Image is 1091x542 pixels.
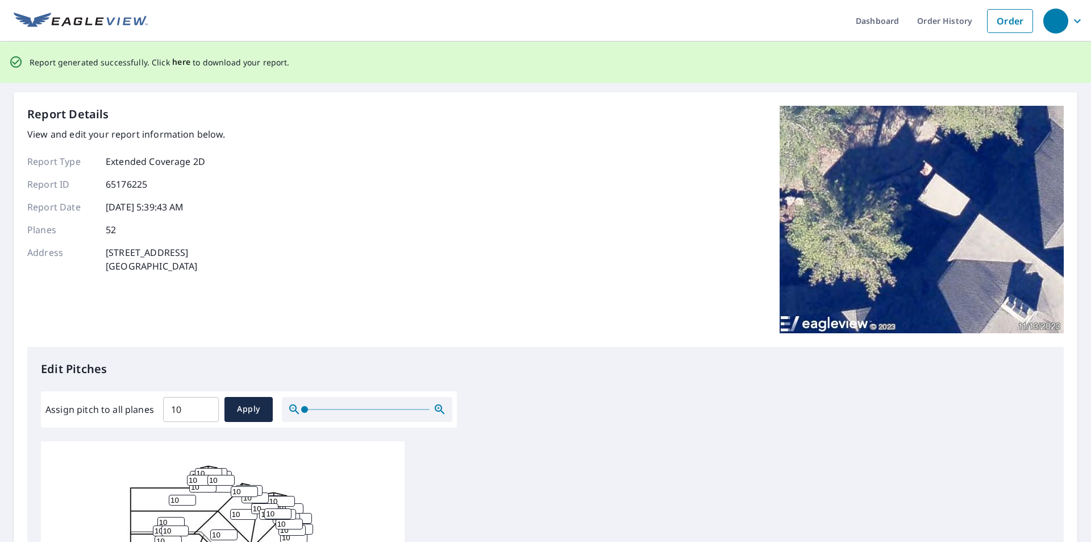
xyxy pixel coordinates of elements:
img: Top image [780,106,1064,333]
p: [STREET_ADDRESS] [GEOGRAPHIC_DATA] [106,246,198,273]
button: Apply [224,397,273,422]
span: Apply [234,402,264,416]
p: Extended Coverage 2D [106,155,205,168]
p: Report ID [27,177,95,191]
p: Report Type [27,155,95,168]
button: here [172,55,191,69]
p: Planes [27,223,95,237]
p: Report Date [27,200,95,214]
p: 52 [106,223,116,237]
p: 65176225 [106,177,147,191]
a: Order [987,9,1033,33]
input: 00.0 [163,394,219,425]
p: View and edit your report information below. [27,127,226,141]
p: Report Details [27,106,109,123]
p: [DATE] 5:39:43 AM [106,200,184,214]
p: Edit Pitches [41,361,1050,378]
p: Address [27,246,95,273]
p: Report generated successfully. Click to download your report. [30,55,290,69]
img: EV Logo [14,13,148,30]
label: Assign pitch to all planes [45,403,154,416]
